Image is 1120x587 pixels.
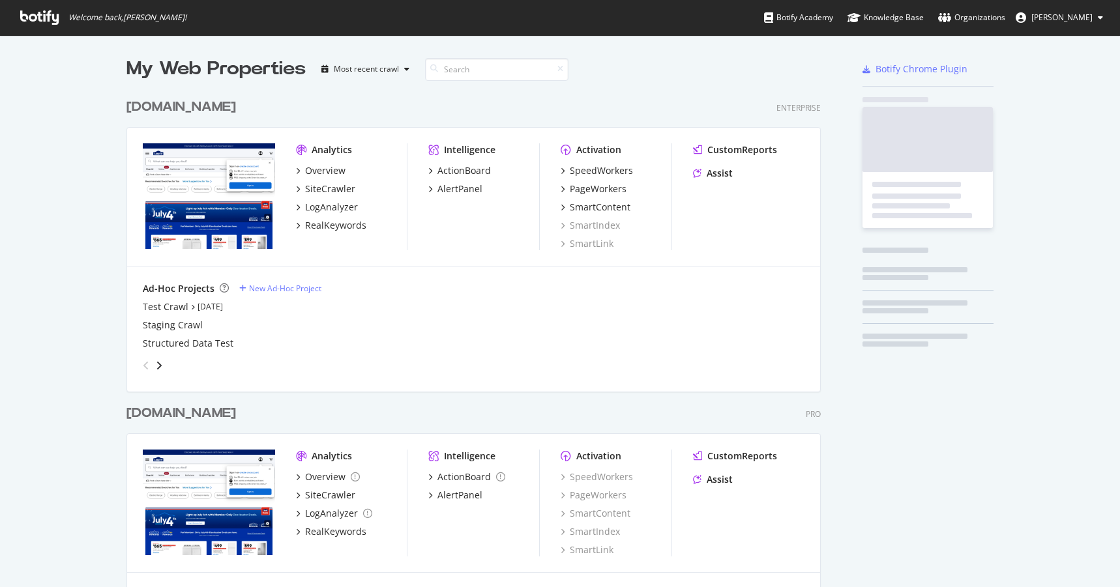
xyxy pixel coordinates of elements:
a: Assist [693,473,733,486]
div: Assist [707,473,733,486]
div: Botify Chrome Plugin [876,63,967,76]
a: CustomReports [693,143,777,156]
div: Analytics [312,143,352,156]
a: AlertPanel [428,489,482,502]
a: AlertPanel [428,182,482,195]
a: SmartIndex [561,525,620,538]
a: Staging Crawl [143,319,203,332]
div: LogAnalyzer [305,507,358,520]
div: angle-left [138,355,155,376]
a: Structured Data Test [143,337,233,350]
img: www.lowessecondary.com [143,450,275,555]
a: PageWorkers [561,489,626,502]
a: SpeedWorkers [561,164,633,177]
div: SpeedWorkers [570,164,633,177]
div: SmartContent [570,201,630,214]
div: Ad-Hoc Projects [143,282,214,295]
div: SiteCrawler [305,489,355,502]
div: LogAnalyzer [305,201,358,214]
a: Overview [296,470,360,483]
a: SpeedWorkers [561,470,633,483]
div: angle-right [155,359,164,372]
a: [DATE] [198,301,223,312]
a: RealKeywords [296,219,366,232]
a: LogAnalyzer [296,507,372,520]
div: [DOMAIN_NAME] [126,404,236,423]
a: [DOMAIN_NAME] [126,404,241,423]
a: SmartContent [561,507,630,520]
div: Overview [305,164,346,177]
button: Most recent crawl [316,59,415,79]
a: SmartIndex [561,219,620,232]
div: Organizations [938,11,1005,24]
span: Vinayak Raichur [1031,12,1093,23]
span: Welcome back, [PERSON_NAME] ! [68,12,186,23]
div: New Ad-Hoc Project [249,283,321,294]
div: SiteCrawler [305,182,355,195]
div: ActionBoard [437,164,491,177]
a: New Ad-Hoc Project [239,283,321,294]
a: RealKeywords [296,525,366,538]
a: Test Crawl [143,300,188,313]
a: SiteCrawler [296,182,355,195]
div: Most recent crawl [334,65,399,73]
div: ActionBoard [437,470,491,483]
div: My Web Properties [126,56,306,82]
button: [PERSON_NAME] [1005,7,1113,28]
div: AlertPanel [437,182,482,195]
img: www.lowes.com [143,143,275,249]
a: ActionBoard [428,164,491,177]
a: PageWorkers [561,182,626,195]
a: LogAnalyzer [296,201,358,214]
a: [DOMAIN_NAME] [126,98,241,117]
div: Intelligence [444,143,495,156]
div: AlertPanel [437,489,482,502]
div: Botify Academy [764,11,833,24]
div: CustomReports [707,450,777,463]
div: PageWorkers [570,182,626,195]
div: Overview [305,470,346,483]
a: Overview [296,164,346,177]
div: [DOMAIN_NAME] [126,98,236,117]
a: Assist [693,167,733,180]
a: SiteCrawler [296,489,355,502]
a: SmartLink [561,543,613,556]
div: Knowledge Base [847,11,924,24]
a: ActionBoard [428,470,505,483]
a: Botify Chrome Plugin [862,63,967,76]
div: Analytics [312,450,352,463]
a: SmartLink [561,237,613,250]
div: Enterprise [776,102,821,113]
div: Assist [707,167,733,180]
div: Activation [576,143,621,156]
input: Search [425,58,568,81]
div: Activation [576,450,621,463]
div: RealKeywords [305,219,366,232]
div: Intelligence [444,450,495,463]
div: RealKeywords [305,525,366,538]
div: CustomReports [707,143,777,156]
a: CustomReports [693,450,777,463]
div: Pro [806,408,821,420]
a: SmartContent [561,201,630,214]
